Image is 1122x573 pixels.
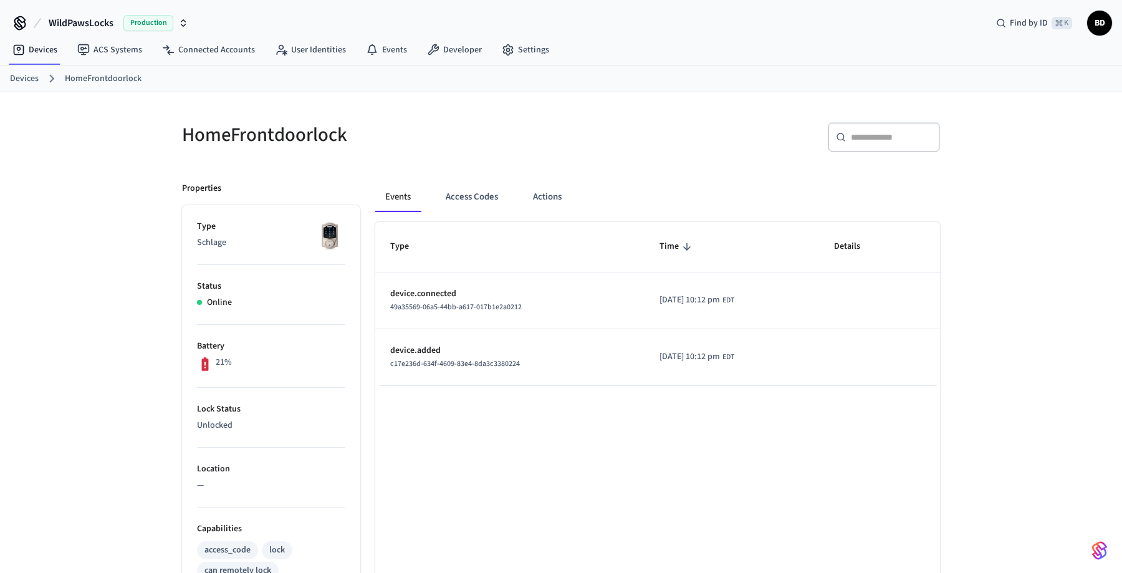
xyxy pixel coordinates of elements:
[1092,541,1107,561] img: SeamLogoGradient.69752ec5.svg
[390,359,520,369] span: c17e236d-634f-4609-83e4-8da3c3380224
[197,479,345,492] p: —
[375,222,940,385] table: sticky table
[417,39,492,61] a: Developer
[182,122,554,148] h5: HomeFrontdoorlock
[492,39,559,61] a: Settings
[986,12,1082,34] div: Find by ID⌘ K
[197,280,345,293] p: Status
[659,237,695,256] span: Time
[375,182,940,212] div: ant example
[523,182,572,212] button: Actions
[269,544,285,557] div: lock
[197,463,345,476] p: Location
[207,296,232,309] p: Online
[659,350,734,364] div: America/New_York
[659,294,720,307] span: [DATE] 10:12 pm
[123,15,173,31] span: Production
[197,403,345,416] p: Lock Status
[1052,17,1072,29] span: ⌘ K
[1087,11,1112,36] button: BD
[265,39,356,61] a: User Identities
[722,295,734,306] span: EDT
[659,294,734,307] div: America/New_York
[197,236,345,249] p: Schlage
[390,287,630,301] p: device.connected
[436,182,508,212] button: Access Codes
[314,220,345,251] img: Schlage Sense Smart Deadbolt with Camelot Trim, Front
[216,356,232,369] p: 21%
[197,419,345,432] p: Unlocked
[197,220,345,233] p: Type
[10,72,39,85] a: Devices
[1088,12,1111,34] span: BD
[197,340,345,353] p: Battery
[2,39,67,61] a: Devices
[49,16,113,31] span: WildPawsLocks
[204,544,251,557] div: access_code
[659,350,720,364] span: [DATE] 10:12 pm
[182,182,221,195] p: Properties
[722,352,734,363] span: EDT
[197,522,345,536] p: Capabilities
[375,182,421,212] button: Events
[67,39,152,61] a: ACS Systems
[1010,17,1048,29] span: Find by ID
[65,72,141,85] a: HomeFrontdoorlock
[390,237,425,256] span: Type
[390,302,522,312] span: 49a35569-06a5-44bb-a617-017b1e2a0212
[834,237,876,256] span: Details
[152,39,265,61] a: Connected Accounts
[390,344,630,357] p: device.added
[356,39,417,61] a: Events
